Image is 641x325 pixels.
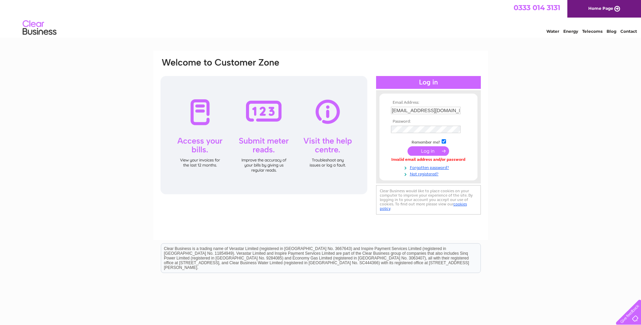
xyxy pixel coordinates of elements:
div: Clear Business is a trading name of Verastar Limited (registered in [GEOGRAPHIC_DATA] No. 3667643... [161,4,480,33]
a: cookies policy [380,202,467,211]
img: logo.png [22,18,57,38]
a: Forgotten password? [391,164,468,170]
a: Blog [607,29,616,34]
a: Not registered? [391,170,468,177]
a: 0333 014 3131 [514,3,560,12]
a: Contact [620,29,637,34]
th: Email Address: [389,100,468,105]
div: Clear Business would like to place cookies on your computer to improve your experience of the sit... [376,185,481,215]
input: Submit [408,146,449,156]
th: Password: [389,119,468,124]
a: Water [546,29,559,34]
div: Invalid email address and/or password [391,157,466,162]
td: Remember me? [389,138,468,145]
a: Energy [563,29,578,34]
a: Telecoms [582,29,602,34]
